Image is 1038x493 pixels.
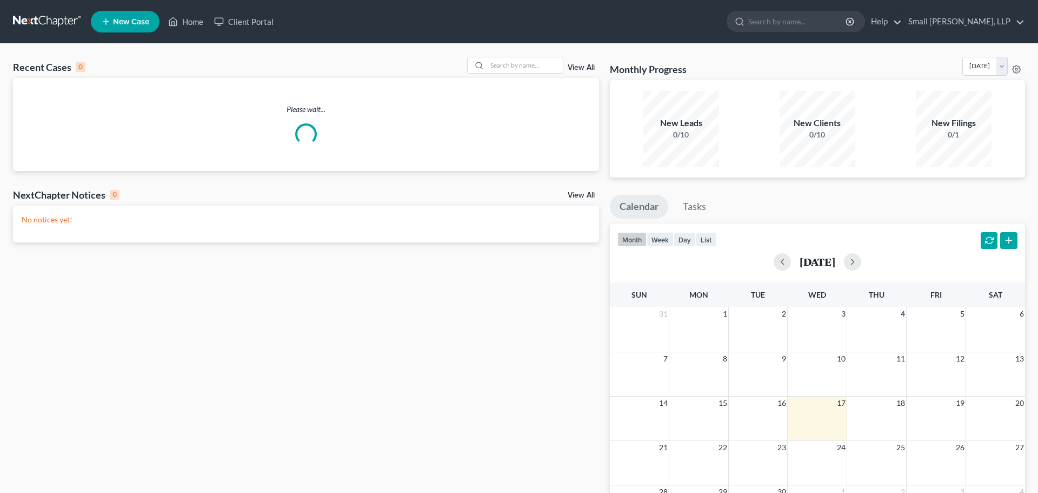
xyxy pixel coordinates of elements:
[748,11,847,31] input: Search by name...
[22,214,590,225] p: No notices yet!
[658,397,669,410] span: 14
[836,441,847,454] span: 24
[658,441,669,454] span: 21
[689,290,708,299] span: Mon
[674,232,696,247] button: day
[110,190,119,200] div: 0
[209,12,279,31] a: Client Portal
[776,441,787,454] span: 23
[781,352,787,365] span: 9
[673,195,716,219] a: Tasks
[866,12,902,31] a: Help
[959,307,966,320] span: 5
[780,117,855,129] div: New Clients
[776,397,787,410] span: 16
[722,307,728,320] span: 1
[662,352,669,365] span: 7
[643,117,719,129] div: New Leads
[1014,352,1025,365] span: 13
[13,188,119,201] div: NextChapter Notices
[808,290,826,299] span: Wed
[722,352,728,365] span: 8
[658,307,669,320] span: 31
[895,352,906,365] span: 11
[617,232,647,247] button: month
[487,57,563,73] input: Search by name...
[930,290,942,299] span: Fri
[610,63,687,76] h3: Monthly Progress
[780,129,855,140] div: 0/10
[800,256,835,267] h2: [DATE]
[1014,397,1025,410] span: 20
[900,307,906,320] span: 4
[836,397,847,410] span: 17
[895,397,906,410] span: 18
[895,441,906,454] span: 25
[916,117,992,129] div: New Filings
[163,12,209,31] a: Home
[568,64,595,71] a: View All
[717,397,728,410] span: 15
[751,290,765,299] span: Tue
[869,290,884,299] span: Thu
[631,290,647,299] span: Sun
[903,12,1024,31] a: Small [PERSON_NAME], LLP
[955,352,966,365] span: 12
[840,307,847,320] span: 3
[781,307,787,320] span: 2
[568,192,595,199] a: View All
[1019,307,1025,320] span: 6
[13,61,85,74] div: Recent Cases
[13,104,599,115] p: Please wait...
[76,62,85,72] div: 0
[647,232,674,247] button: week
[1014,441,1025,454] span: 27
[113,18,149,26] span: New Case
[610,195,668,219] a: Calendar
[717,441,728,454] span: 22
[916,129,992,140] div: 0/1
[696,232,716,247] button: list
[955,397,966,410] span: 19
[955,441,966,454] span: 26
[836,352,847,365] span: 10
[643,129,719,140] div: 0/10
[989,290,1002,299] span: Sat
